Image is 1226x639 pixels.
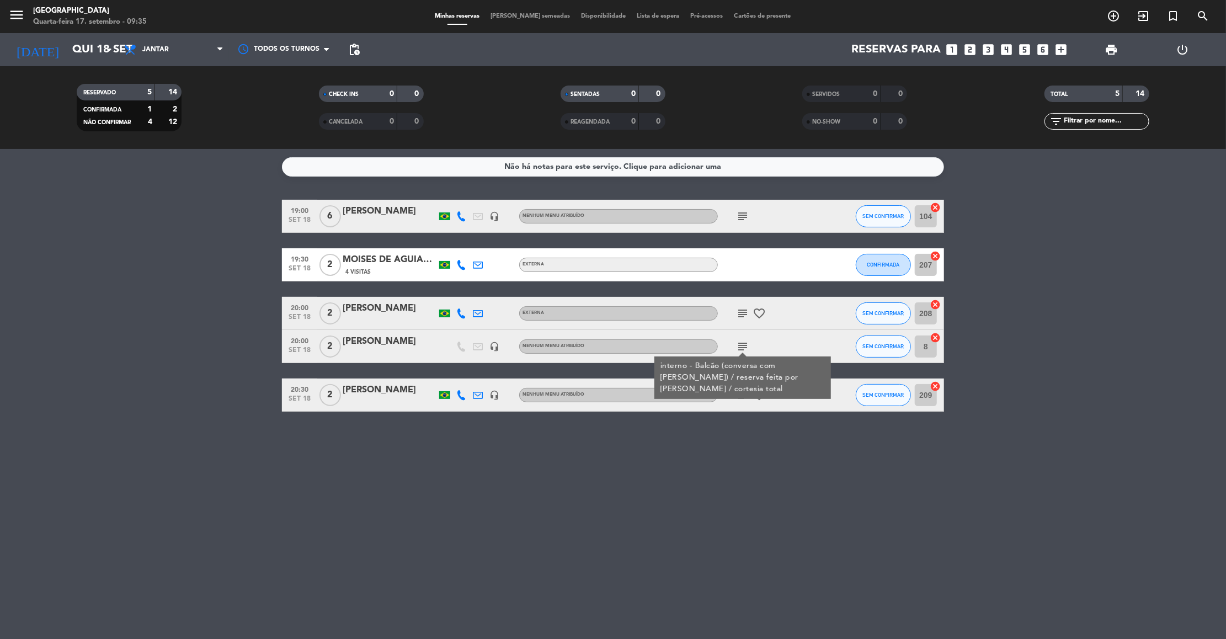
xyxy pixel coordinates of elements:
span: set 18 [286,216,313,229]
span: 20:00 [286,334,313,347]
div: [PERSON_NAME] [343,204,436,219]
div: Não há notas para este serviço. Clique para adicionar uma [505,161,722,173]
span: 2 [319,384,341,406]
span: 4 Visitas [345,268,371,276]
button: menu [8,7,25,27]
span: Reservas para [852,43,941,56]
i: cancel [930,299,941,310]
span: Nenhum menu atribuído [523,344,584,348]
i: cancel [930,251,941,262]
span: Cartões de presente [729,13,797,19]
i: headset_mic [489,390,499,400]
div: MOISES DE AGUIAR JUNIOR [343,253,436,267]
span: CHECK INS [329,92,359,97]
span: Minhas reservas [430,13,486,19]
strong: 0 [657,90,663,98]
strong: 0 [390,118,394,125]
strong: 0 [873,90,878,98]
i: add_box [1054,42,1069,57]
span: NÃO CONFIRMAR [83,120,131,125]
i: looks_3 [982,42,996,57]
span: SEM CONFIRMAR [863,343,904,349]
button: SEM CONFIRMAR [856,384,911,406]
span: SEM CONFIRMAR [863,310,904,316]
i: [DATE] [8,38,67,62]
strong: 0 [631,90,636,98]
i: filter_list [1050,115,1063,128]
span: NO-SHOW [812,119,840,125]
i: cancel [930,202,941,213]
span: set 18 [286,265,313,278]
div: [PERSON_NAME] [343,383,436,397]
div: [PERSON_NAME] [343,301,436,316]
span: Externa [523,262,544,267]
span: SENTADAS [571,92,600,97]
span: set 18 [286,313,313,326]
span: Externa [523,311,544,315]
strong: 2 [173,105,179,113]
input: Filtrar por nome... [1063,115,1149,127]
i: favorite_border [753,307,766,320]
i: turned_in_not [1166,9,1180,23]
span: RESERVADO [83,90,116,95]
span: 19:00 [286,204,313,216]
strong: 0 [873,118,878,125]
i: headset_mic [489,211,499,221]
strong: 5 [147,88,152,96]
i: looks_4 [1000,42,1014,57]
strong: 0 [631,118,636,125]
strong: 0 [414,118,421,125]
div: [PERSON_NAME] [343,334,436,349]
div: LOG OUT [1147,33,1218,66]
strong: 14 [1136,90,1147,98]
span: Jantar [142,46,169,54]
i: looks_5 [1018,42,1032,57]
span: pending_actions [348,43,361,56]
button: SEM CONFIRMAR [856,302,911,324]
strong: 0 [390,90,394,98]
div: interno - Balcão (conversa com [PERSON_NAME]) / reserva feita por [PERSON_NAME] / cortesia total [660,360,825,395]
strong: 12 [168,118,179,126]
span: 20:00 [286,301,313,313]
span: 19:30 [286,252,313,265]
span: 2 [319,254,341,276]
span: Nenhum menu atribuído [523,392,584,397]
strong: 0 [898,118,905,125]
i: arrow_drop_down [103,43,116,56]
span: [PERSON_NAME] semeadas [486,13,576,19]
strong: 0 [898,90,905,98]
i: looks_one [945,42,960,57]
strong: 14 [168,88,179,96]
i: looks_6 [1036,42,1051,57]
button: CONFIRMADA [856,254,911,276]
span: SERVIDOS [812,92,840,97]
span: TOTAL [1051,92,1068,97]
strong: 4 [148,118,152,126]
span: CONFIRMADA [83,107,121,113]
span: set 18 [286,347,313,359]
span: 2 [319,336,341,358]
div: [GEOGRAPHIC_DATA] [33,6,147,17]
div: Quarta-feira 17. setembro - 09:35 [33,17,147,28]
button: SEM CONFIRMAR [856,205,911,227]
i: subject [736,340,749,353]
button: SEM CONFIRMAR [856,336,911,358]
i: headset_mic [489,342,499,352]
span: print [1105,43,1118,56]
span: SEM CONFIRMAR [863,213,904,219]
i: subject [736,307,749,320]
strong: 0 [414,90,421,98]
strong: 1 [147,105,152,113]
span: REAGENDADA [571,119,610,125]
span: 20:30 [286,382,313,395]
i: looks_two [963,42,978,57]
span: Disponibilidade [576,13,632,19]
span: Pré-acessos [685,13,729,19]
i: add_circle_outline [1107,9,1120,23]
i: cancel [930,332,941,343]
strong: 0 [657,118,663,125]
span: Lista de espera [632,13,685,19]
i: cancel [930,381,941,392]
i: menu [8,7,25,23]
i: power_settings_new [1176,43,1189,56]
